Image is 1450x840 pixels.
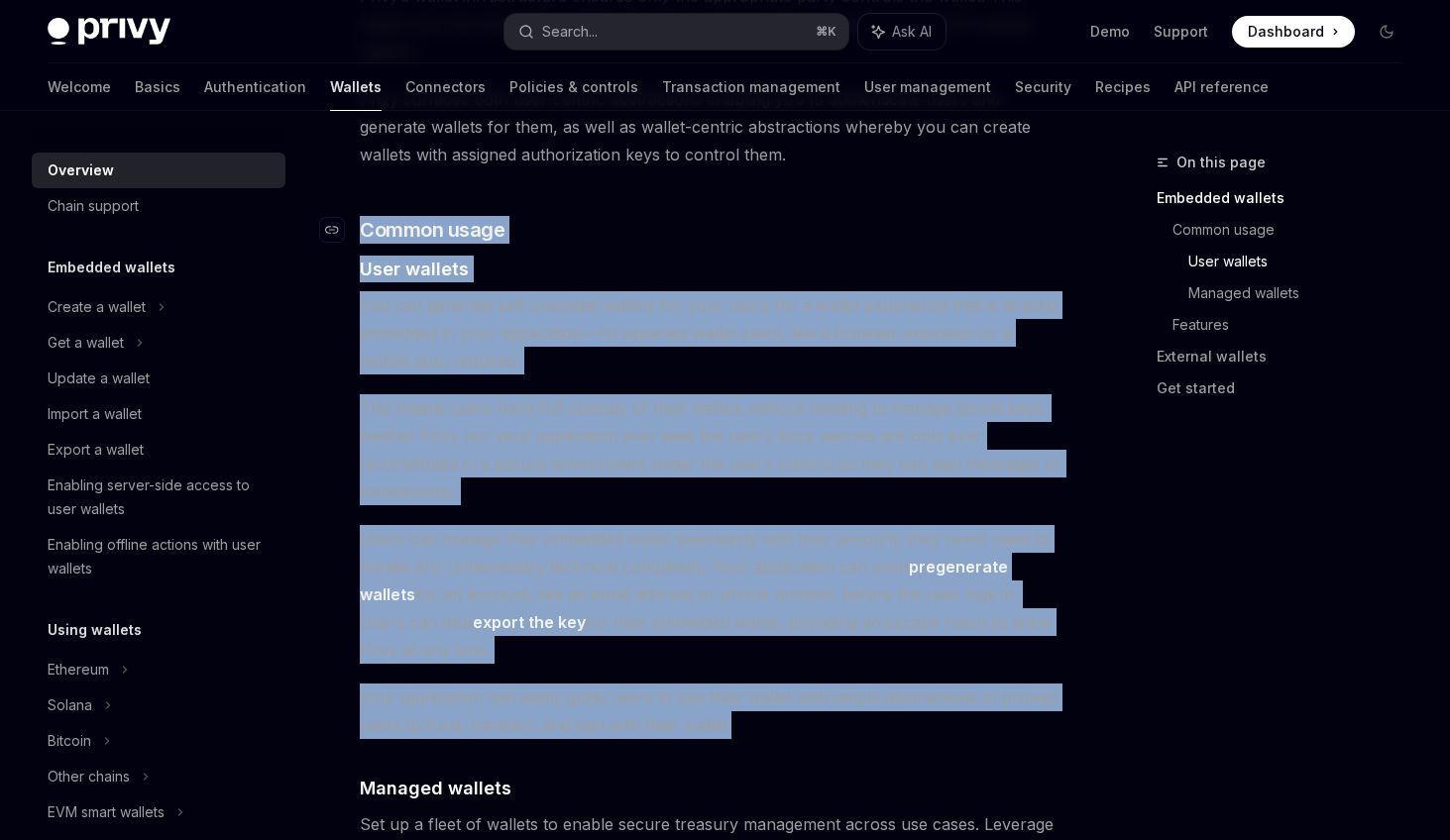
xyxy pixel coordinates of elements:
a: Authentication [204,63,306,111]
div: Enabling offline actions with user wallets [48,533,274,580]
a: export the key [473,612,586,633]
a: External wallets [1157,341,1418,372]
span: On this page [1176,151,1266,174]
div: Get a wallet [48,331,124,355]
a: Import a wallet [32,396,285,432]
button: Ask AI [858,14,946,50]
span: Ask AI [892,22,932,42]
a: Overview [32,153,285,188]
span: Privy surfaces both user-centric abstractions enabling you to authenticate users and generate wal... [360,85,1065,168]
span: Managed wallets [360,775,511,801]
div: Chain support [48,194,139,218]
a: Export a wallet [32,432,285,468]
div: Create a wallet [48,295,146,319]
a: Update a wallet [32,361,285,396]
div: Solana [48,693,92,717]
div: EVM smart wallets [48,800,165,824]
div: Update a wallet [48,367,150,390]
a: User management [864,63,991,111]
a: Enabling offline actions with user wallets [32,527,285,586]
a: Common usage [1172,214,1418,246]
button: Toggle dark mode [1371,16,1402,48]
a: Navigate to header [320,216,360,244]
span: Your application can easily guide users to use their wallet with simple abstractions to prompt us... [360,683,1065,739]
a: Basics [135,63,180,111]
span: This means users have full custody of their wallets without needing to manage secret keys. Neithe... [360,394,1065,505]
div: Import a wallet [48,402,142,426]
a: Support [1154,22,1208,42]
button: Search...⌘K [504,14,848,50]
div: Overview [48,158,114,182]
span: Common usage [360,216,504,244]
a: Get started [1157,372,1418,404]
div: Export a wallet [48,438,144,462]
a: API reference [1174,63,1269,111]
a: Demo [1090,22,1130,42]
div: Other chains [48,765,130,788]
a: Policies & controls [509,63,638,111]
span: Users can manage their embedded wallet seamlessly with their account; they never need to handle a... [360,525,1065,664]
div: Search... [542,20,598,44]
a: Transaction management [662,63,840,111]
a: Enabling server-side access to user wallets [32,468,285,527]
span: ⌘ K [816,24,837,40]
a: Embedded wallets [1157,182,1418,214]
a: Managed wallets [1188,277,1418,309]
img: dark logo [48,18,170,46]
a: Dashboard [1232,16,1355,48]
a: Welcome [48,63,111,111]
div: Ethereum [48,658,109,682]
a: Features [1172,309,1418,341]
a: User wallets [1188,246,1418,277]
a: Security [1015,63,1071,111]
a: Wallets [330,63,382,111]
a: Chain support [32,188,285,224]
span: Dashboard [1248,22,1324,42]
a: Connectors [405,63,486,111]
a: Recipes [1095,63,1151,111]
span: User wallets [360,256,469,282]
div: Bitcoin [48,729,91,753]
h5: Using wallets [48,618,142,642]
span: You can generate self-custodial wallets for your users for a wallet experience that is directly e... [360,291,1065,374]
div: Enabling server-side access to user wallets [48,473,274,521]
h5: Embedded wallets [48,256,175,279]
